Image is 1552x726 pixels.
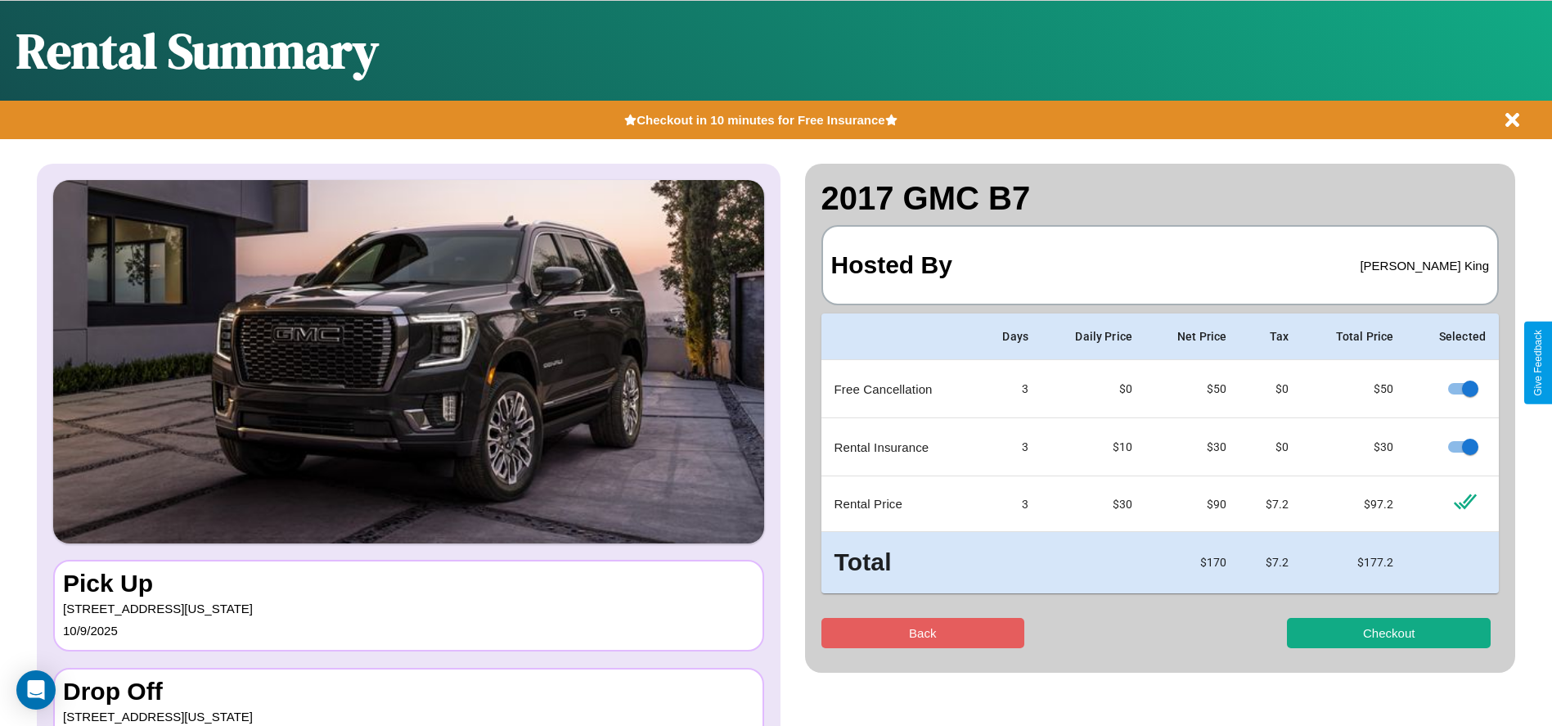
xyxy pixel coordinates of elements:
[821,180,1500,217] h2: 2017 GMC B7
[63,570,754,597] h3: Pick Up
[63,620,754,642] p: 10 / 9 / 2025
[1302,360,1406,418] td: $ 50
[834,436,964,458] p: Rental Insurance
[1240,418,1302,476] td: $0
[1145,532,1239,593] td: $ 170
[1041,313,1145,360] th: Daily Price
[1287,618,1491,648] button: Checkout
[1302,476,1406,532] td: $ 97.2
[1240,313,1302,360] th: Tax
[834,493,964,515] p: Rental Price
[1240,476,1302,532] td: $ 7.2
[977,476,1041,532] td: 3
[834,545,964,580] h3: Total
[1145,418,1239,476] td: $ 30
[1302,532,1406,593] td: $ 177.2
[637,113,884,127] b: Checkout in 10 minutes for Free Insurance
[821,618,1025,648] button: Back
[1240,532,1302,593] td: $ 7.2
[1407,313,1500,360] th: Selected
[977,360,1041,418] td: 3
[977,418,1041,476] td: 3
[977,313,1041,360] th: Days
[1145,360,1239,418] td: $ 50
[1302,418,1406,476] td: $ 30
[1145,476,1239,532] td: $ 90
[1041,476,1145,532] td: $ 30
[1145,313,1239,360] th: Net Price
[1302,313,1406,360] th: Total Price
[63,597,754,620] p: [STREET_ADDRESS][US_STATE]
[1532,330,1544,396] div: Give Feedback
[831,235,952,295] h3: Hosted By
[16,670,56,710] div: Open Intercom Messenger
[1360,255,1489,277] p: [PERSON_NAME] King
[821,313,1500,593] table: simple table
[834,378,964,400] p: Free Cancellation
[1240,360,1302,418] td: $0
[63,678,754,706] h3: Drop Off
[1041,418,1145,476] td: $10
[16,17,379,84] h1: Rental Summary
[1041,360,1145,418] td: $0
